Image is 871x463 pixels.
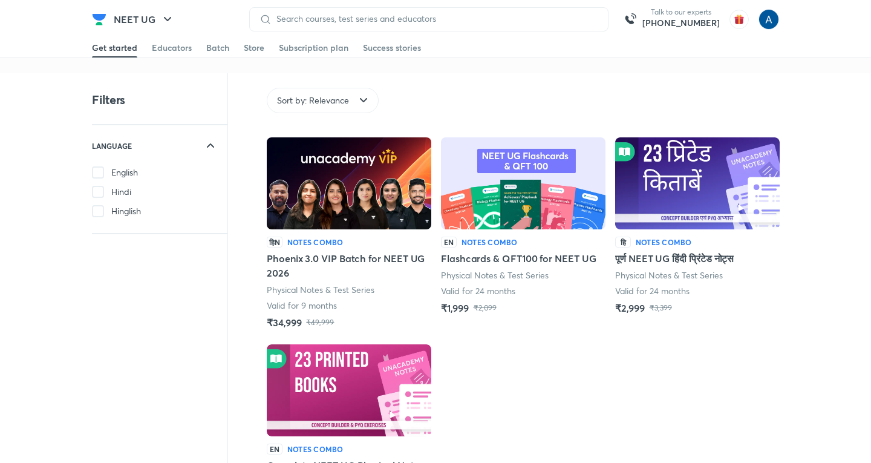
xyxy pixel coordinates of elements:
[441,237,457,248] p: EN
[206,38,229,57] a: Batch
[441,301,469,315] h5: ₹1,999
[729,10,749,29] img: avatar
[462,237,518,248] h6: Notes Combo
[474,303,497,313] p: ₹2,099
[306,318,334,327] p: ₹49,999
[152,42,192,54] div: Educators
[92,92,125,108] h4: Filters
[279,38,348,57] a: Subscription plan
[111,166,138,179] span: English
[615,269,723,281] p: Physical Notes & Test Series
[267,444,282,455] p: EN
[106,7,182,31] button: NEET UG
[650,303,672,313] p: ₹3,399
[363,42,421,54] div: Success stories
[277,94,349,107] span: Sort by: Relevance
[267,284,375,296] p: Physical Notes & Test Series
[441,137,605,229] img: Batch Thumbnail
[615,237,631,248] p: हि
[111,205,141,217] span: Hinglish
[615,301,645,315] h5: ₹2,999
[267,237,282,248] p: हिN
[206,42,229,54] div: Batch
[441,285,515,297] p: Valid for 24 months
[758,9,779,30] img: Anees Ahmed
[287,237,344,248] h6: Notes Combo
[642,17,720,29] a: [PHONE_NUMBER]
[615,137,780,229] img: Batch Thumbnail
[244,42,264,54] div: Store
[267,344,431,436] img: Batch Thumbnail
[244,38,264,57] a: Store
[111,186,131,198] span: Hindi
[267,137,431,229] img: Batch Thumbnail
[615,251,734,266] h5: पूर्ण NEET UG हिंदी प्रिंटेड नोट्स
[267,300,337,312] p: Valid for 9 months
[272,14,598,24] input: Search courses, test series and educators
[441,251,596,266] h5: Flashcards & QFT100 for NEET UG
[92,42,137,54] div: Get started
[642,7,720,17] p: Talk to our experts
[636,237,692,248] h6: Notes Combo
[92,38,137,57] a: Get started
[618,7,642,31] img: call-us
[152,38,192,57] a: Educators
[441,269,549,281] p: Physical Notes & Test Series
[279,42,348,54] div: Subscription plan
[92,140,132,152] h6: LANGUAGE
[92,12,106,27] img: Company Logo
[267,251,431,280] h5: Phoenix 3.0 VIP Batch for NEET UG 2026
[615,285,690,297] p: Valid for 24 months
[267,315,301,330] h5: ₹34,999
[287,444,344,455] h6: Notes Combo
[363,38,421,57] a: Success stories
